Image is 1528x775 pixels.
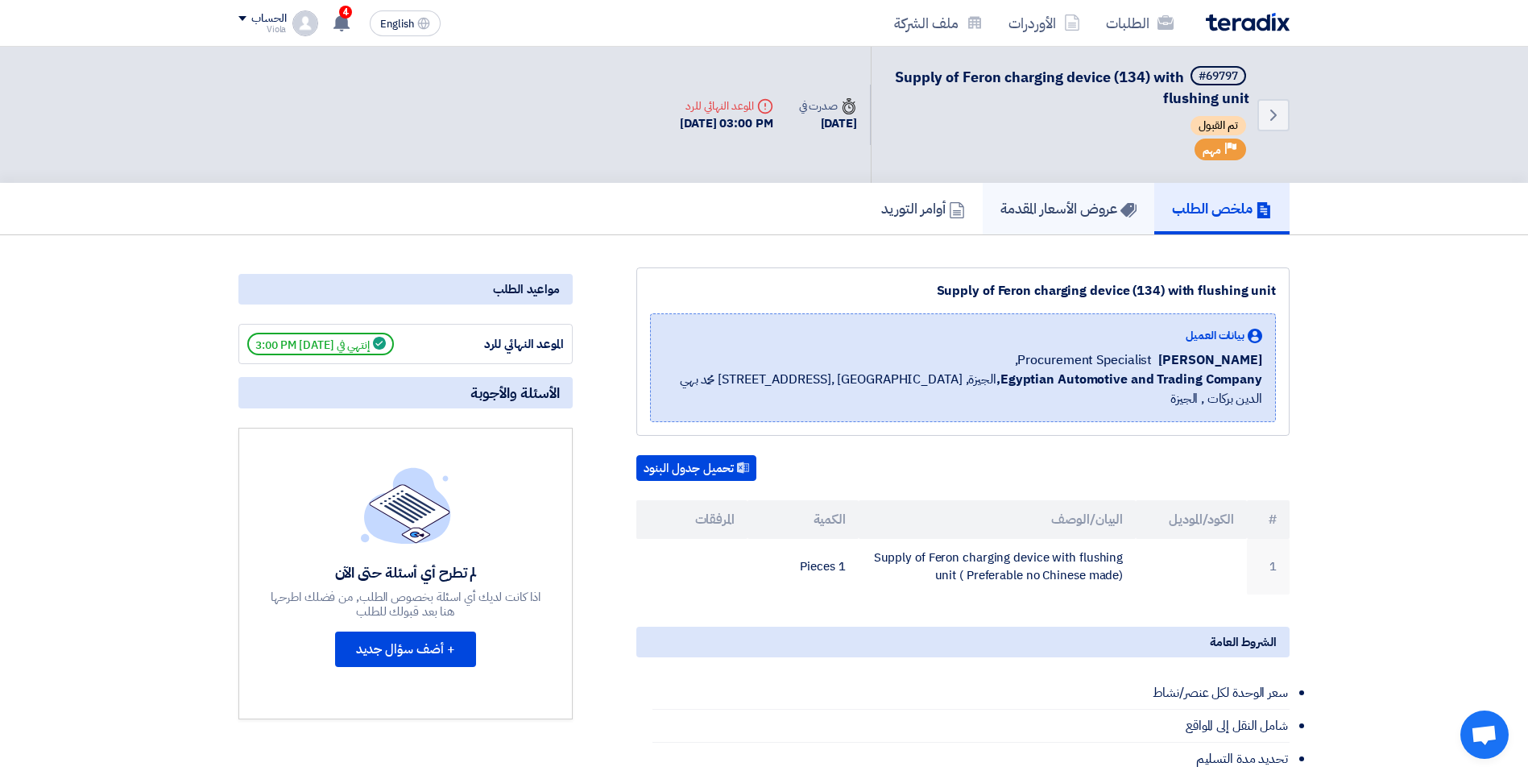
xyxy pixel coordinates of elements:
h5: ملخص الطلب [1172,199,1272,218]
div: #69797 [1199,71,1238,82]
a: الطلبات [1093,4,1186,42]
div: الموعد النهائي للرد [443,335,564,354]
img: Teradix logo [1206,13,1290,31]
span: تم القبول [1191,116,1246,135]
td: Supply of Feron charging device with flushing unit ( Preferable no Chinese made) [859,539,1137,595]
a: ملخص الطلب [1154,183,1290,234]
td: 1 [1247,539,1290,595]
span: [PERSON_NAME] [1158,350,1262,370]
div: [DATE] 03:00 PM [680,114,773,133]
div: [DATE] [799,114,857,133]
li: شامل النقل إلى المواقع [652,710,1290,743]
img: empty_state_list.svg [361,467,451,543]
a: ملف الشركة [881,4,996,42]
div: الحساب [251,12,286,26]
div: صدرت في [799,97,857,114]
a: الأوردرات [996,4,1093,42]
div: الموعد النهائي للرد [680,97,773,114]
span: الجيزة, [GEOGRAPHIC_DATA] ,[STREET_ADDRESS] محمد بهي الدين بركات , الجيزة [664,370,1262,408]
button: تحميل جدول البنود [636,455,756,481]
h5: Supply of Feron charging device (134) with flushing unit [891,66,1249,108]
div: Open chat [1460,711,1509,759]
th: البيان/الوصف [859,500,1137,539]
b: Egyptian Automotive and Trading Company, [996,370,1262,389]
div: مواعيد الطلب [238,274,573,305]
h5: أوامر التوريد [881,199,965,218]
span: إنتهي في [DATE] 3:00 PM [247,333,394,355]
div: Supply of Feron charging device (134) with flushing unit [650,281,1276,300]
button: English [370,10,441,36]
div: اذا كانت لديك أي اسئلة بخصوص الطلب, من فضلك اطرحها هنا بعد قبولك للطلب [269,590,543,619]
span: مهم [1203,143,1221,158]
th: الكود/الموديل [1136,500,1247,539]
th: المرفقات [636,500,747,539]
th: الكمية [747,500,859,539]
span: Supply of Feron charging device (134) with flushing unit [895,66,1249,109]
span: 4 [339,6,352,19]
span: الشروط العامة [1210,633,1277,651]
li: سعر الوحدة لكل عنصر/نشاط [652,677,1290,710]
span: بيانات العميل [1186,327,1244,344]
h5: عروض الأسعار المقدمة [1000,199,1137,218]
div: Viola [238,25,286,34]
a: أوامر التوريد [863,183,983,234]
button: + أضف سؤال جديد [335,632,476,667]
div: لم تطرح أي أسئلة حتى الآن [269,563,543,582]
span: الأسئلة والأجوبة [470,383,560,402]
a: عروض الأسعار المقدمة [983,183,1154,234]
img: profile_test.png [292,10,318,36]
span: English [380,19,414,30]
td: 1 Pieces [747,539,859,595]
th: # [1247,500,1290,539]
span: Procurement Specialist, [1015,350,1153,370]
